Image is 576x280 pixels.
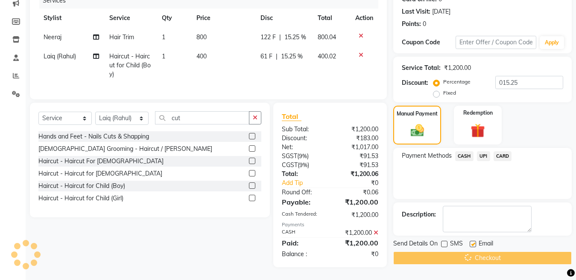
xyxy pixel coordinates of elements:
[275,188,330,197] div: Round Off:
[330,152,385,161] div: ₹91.53
[299,162,307,168] span: 9%
[281,52,303,61] span: 15.25 %
[477,151,490,161] span: UPI
[38,182,125,191] div: Haircut - Haircut for Child (Boy)
[443,78,471,86] label: Percentage
[479,239,493,250] span: Email
[397,110,438,118] label: Manual Payment
[38,169,162,178] div: Haircut - Haircut for [DEMOGRAPHIC_DATA]
[155,111,249,124] input: Search or Scan
[279,33,281,42] span: |
[157,9,192,28] th: Qty
[196,52,207,60] span: 400
[275,238,330,248] div: Paid:
[38,132,149,141] div: Hands and Feet - Nails Cuts & Shapping
[330,170,385,179] div: ₹1,200.06
[402,38,456,47] div: Coupon Code
[275,161,330,170] div: ( )
[450,239,463,250] span: SMS
[275,197,330,207] div: Payable:
[191,9,255,28] th: Price
[282,221,378,228] div: Payments
[406,123,428,138] img: _cash.svg
[255,9,312,28] th: Disc
[275,152,330,161] div: ( )
[275,228,330,237] div: CASH
[109,52,151,78] span: Haircut - Haircut for Child (Boy)
[443,89,456,97] label: Fixed
[38,9,104,28] th: Stylist
[339,179,385,188] div: ₹0
[313,9,350,28] th: Total
[260,33,276,42] span: 122 F
[330,238,385,248] div: ₹1,200.00
[282,152,297,160] span: SGST
[402,210,436,219] div: Description:
[494,151,512,161] span: CARD
[540,36,564,49] button: Apply
[162,52,165,60] span: 1
[330,197,385,207] div: ₹1,200.00
[330,211,385,219] div: ₹1,200.00
[282,161,298,169] span: CGST
[402,78,428,87] div: Discount:
[463,109,493,117] label: Redemption
[282,112,301,121] span: Total
[275,134,330,143] div: Discount:
[318,52,336,60] span: 400.02
[196,33,207,41] span: 800
[299,153,307,159] span: 9%
[432,7,450,16] div: [DATE]
[275,143,330,152] div: Net:
[330,228,385,237] div: ₹1,200.00
[330,125,385,134] div: ₹1,200.00
[318,33,336,41] span: 800.04
[44,52,76,60] span: Laiq (Rahul)
[444,64,471,72] div: ₹1,200.00
[330,143,385,152] div: ₹1,017.00
[330,161,385,170] div: ₹91.53
[330,250,385,259] div: ₹0
[38,144,212,153] div: [DEMOGRAPHIC_DATA] Grooming - Haircut / [PERSON_NAME]
[402,7,430,16] div: Last Visit:
[393,239,438,250] span: Send Details On
[38,194,123,203] div: Haircut - Haircut for Child (Girl)
[162,33,165,41] span: 1
[402,151,452,160] span: Payment Methods
[276,52,278,61] span: |
[38,157,164,166] div: Haircut - Haircut For [DEMOGRAPHIC_DATA]
[275,125,330,134] div: Sub Total:
[330,188,385,197] div: ₹0.06
[109,33,134,41] span: Hair Trim
[423,20,426,29] div: 0
[44,33,61,41] span: Neeraj
[275,170,330,179] div: Total:
[456,36,536,49] input: Enter Offer / Coupon Code
[275,250,330,259] div: Balance :
[275,211,330,219] div: Cash Tendered:
[455,151,474,161] span: CASH
[330,134,385,143] div: ₹183.00
[402,64,441,72] div: Service Total:
[466,122,489,139] img: _gift.svg
[402,20,421,29] div: Points:
[260,52,272,61] span: 61 F
[284,33,306,42] span: 15.25 %
[104,9,157,28] th: Service
[275,179,339,188] a: Add Tip
[350,9,378,28] th: Action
